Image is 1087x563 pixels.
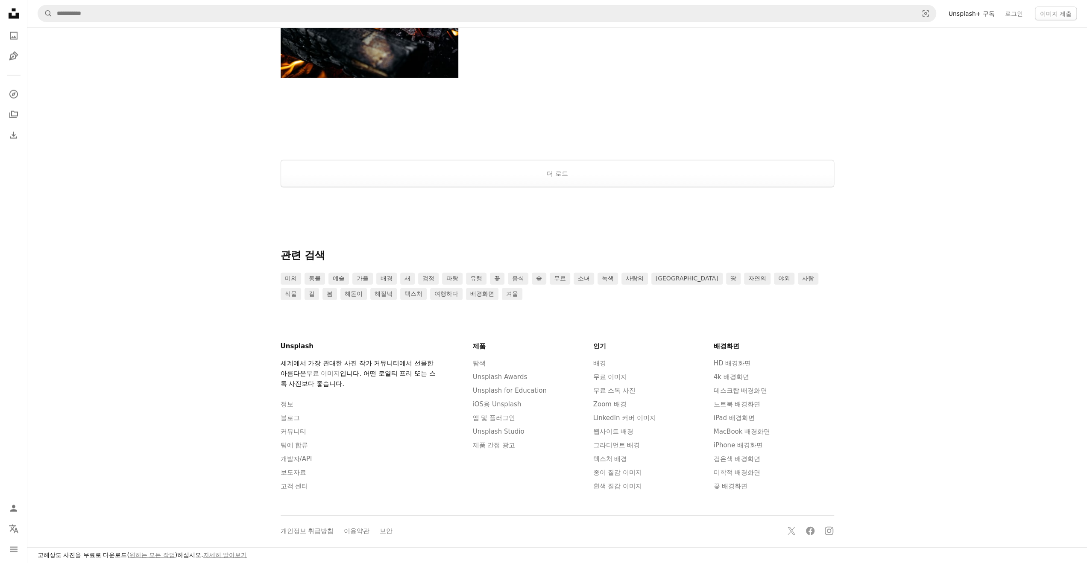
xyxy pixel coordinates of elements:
[281,341,441,351] h6: Unsplash
[5,5,22,24] a: 홈 — Unsplash
[593,373,627,381] a: 무료 이미지
[5,27,22,44] a: 사진
[473,387,547,394] a: Unsplash for Education
[281,358,441,389] p: 세계에서 가장 관대한 사진 작가 커뮤니티에서 선물한 아름다운 입니다. 어떤 로열티 프리 또는 스톡 사진보다 좋습니다.
[305,273,325,285] a: 동물
[1000,7,1028,20] a: 로그인
[714,359,751,367] a: HD 배경화면
[322,288,337,300] a: 봄
[281,527,334,535] a: 개인정보 취급방침
[352,273,373,285] a: 가을
[943,7,999,20] a: Unsplash+ 구독
[783,522,800,540] a: Unsplash Twitter 팔로우
[593,387,636,394] a: 무료 스톡 사진
[281,441,308,449] a: 팀에 합류
[473,441,516,449] a: 제품 간접 광고
[442,273,463,285] a: 파랑
[38,551,247,560] h3: 고해상도 사진을 무료로 다운로드( )하십시오.
[281,482,308,490] a: 고객 센터
[574,273,594,285] a: 소녀
[473,341,593,351] h6: 제품
[38,6,53,22] button: Unsplash 검색
[305,288,319,300] a: 길
[820,522,838,540] a: Unsplash Instagram 팔로우
[281,400,293,408] a: 정보
[473,359,486,367] a: 탐색
[532,273,546,285] a: 숲
[744,273,771,285] a: 자연의
[714,373,749,381] a: 4k 배경화면
[5,520,22,537] button: 언어
[714,428,770,435] a: MacBook 배경화면
[281,273,301,285] a: 미의
[370,288,397,300] a: 해질녘
[281,414,300,422] a: 블로그
[281,288,301,300] a: 식물
[5,106,22,123] a: 컬렉션
[5,48,22,65] a: 일러스트
[714,341,834,351] h6: 배경화면
[714,482,748,490] a: 꽃 배경화면
[281,249,834,263] p: 관련 검색
[593,359,606,367] a: 배경
[376,273,397,285] a: 배경
[5,86,22,103] a: 탐색
[418,273,439,285] a: 검정
[5,127,22,144] a: 다운로드 내역
[281,469,306,476] a: 보도자료
[281,160,834,187] button: 더 로드
[306,370,340,377] a: 무료 이미지
[798,273,818,285] a: 사람
[473,373,527,381] a: Unsplash Awards
[915,6,936,22] button: 시각적 검색
[651,273,723,285] a: [GEOGRAPHIC_DATA]
[593,441,640,449] a: 그라디언트 배경
[490,273,504,285] a: 꽃
[5,500,22,517] a: 로그인 / 가입
[714,455,761,463] a: 검은색 배경화면
[593,428,634,435] a: 웹사이트 배경
[380,527,393,535] a: 보안
[502,288,522,300] a: 겨울
[281,455,312,463] a: 개발자/API
[466,273,486,285] a: 유행
[466,288,498,300] a: 배경화면
[714,414,755,422] a: iPad 배경화면
[714,400,761,408] a: 노트북 배경화면
[508,273,528,285] a: 음식
[774,273,794,285] a: 야외
[340,288,367,300] a: 해돋이
[593,341,714,351] h6: 인기
[726,273,741,285] a: 땅
[593,414,656,422] a: LinkedIn 커버 이미지
[473,428,524,435] a: Unsplash Studio
[281,428,306,435] a: 커뮤니티
[203,551,247,558] a: 자세히 알아보기
[550,273,570,285] a: 무료
[593,482,642,490] a: 흰색 질감 이미지
[714,387,767,394] a: 데스크탑 배경화면
[593,469,642,476] a: 종이 질감 이미지
[1035,7,1077,20] button: 이미지 제출
[802,522,819,540] a: Unsplash Facebook 팔로우
[473,400,522,408] a: iOS용 Unsplash
[400,273,415,285] a: 새
[400,288,427,300] a: 텍스처
[5,541,22,558] button: 메뉴
[129,551,175,558] a: 원하는 모든 작업
[593,455,627,463] a: 텍스처 배경
[714,441,763,449] a: iPhone 배경화면
[473,414,516,422] a: 앱 및 플러그인
[598,273,618,285] a: 녹색
[328,273,349,285] a: 예술
[38,5,936,22] form: 사이트 전체에서 이미지 찾기
[593,400,627,408] a: Zoom 배경
[621,273,648,285] a: 사람의
[430,288,463,300] a: 여행하다
[714,469,761,476] a: 미학적 배경화면
[344,527,369,535] a: 이용약관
